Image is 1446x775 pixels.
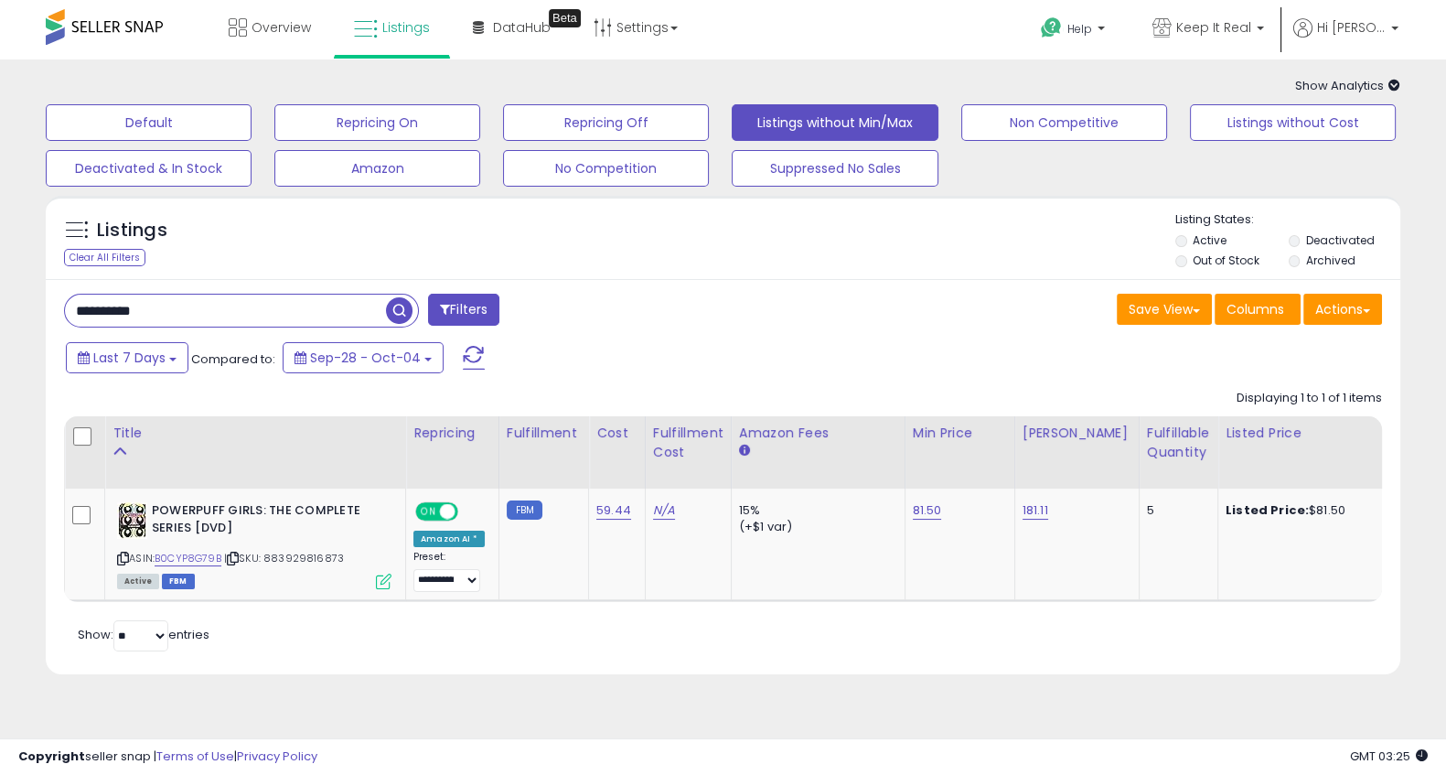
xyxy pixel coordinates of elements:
[739,424,897,443] div: Amazon Fees
[961,104,1167,141] button: Non Competitive
[252,18,311,37] span: Overview
[18,748,85,765] strong: Copyright
[1226,300,1284,318] span: Columns
[739,519,891,535] div: (+$1 var)
[46,104,252,141] button: Default
[1193,253,1259,268] label: Out of Stock
[283,342,444,373] button: Sep-28 - Oct-04
[1117,294,1212,325] button: Save View
[653,424,723,462] div: Fulfillment Cost
[64,249,145,266] div: Clear All Filters
[1147,424,1210,462] div: Fulfillable Quantity
[428,294,499,326] button: Filters
[78,626,209,643] span: Show: entries
[274,150,480,187] button: Amazon
[310,349,421,367] span: Sep-28 - Oct-04
[1067,21,1092,37] span: Help
[1350,748,1428,765] span: 2025-10-12 03:25 GMT
[1226,502,1377,519] div: $81.50
[162,574,195,589] span: FBM
[913,424,1007,443] div: Min Price
[1303,294,1382,325] button: Actions
[1175,211,1400,229] p: Listing States:
[1040,16,1063,39] i: Get Help
[455,504,485,520] span: OFF
[382,18,430,37] span: Listings
[1026,3,1123,59] a: Help
[1226,424,1384,443] div: Listed Price
[1305,253,1355,268] label: Archived
[93,349,166,367] span: Last 7 Days
[507,424,581,443] div: Fulfillment
[413,551,485,591] div: Preset:
[274,104,480,141] button: Repricing On
[1193,232,1226,248] label: Active
[732,104,937,141] button: Listings without Min/Max
[596,501,631,520] a: 59.44
[156,748,234,765] a: Terms of Use
[549,9,581,27] div: Tooltip anchor
[1305,232,1374,248] label: Deactivated
[117,502,391,587] div: ASIN:
[18,748,317,766] div: seller snap | |
[66,342,188,373] button: Last 7 Days
[117,502,147,539] img: 51Z1IZe91sL._SL40_.jpg
[152,502,374,541] b: POWERPUFF GIRLS: THE COMPLETE SERIES [DVD]
[507,501,542,520] small: FBM
[739,502,891,519] div: 15%
[1023,501,1048,520] a: 181.11
[224,551,344,565] span: | SKU: 883929816873
[1293,18,1398,59] a: Hi [PERSON_NAME]
[1317,18,1386,37] span: Hi [PERSON_NAME]
[1237,390,1382,407] div: Displaying 1 to 1 of 1 items
[653,501,675,520] a: N/A
[503,104,709,141] button: Repricing Off
[1023,424,1131,443] div: [PERSON_NAME]
[1215,294,1301,325] button: Columns
[112,424,398,443] div: Title
[155,551,221,566] a: B0CYP8G79B
[503,150,709,187] button: No Competition
[417,504,440,520] span: ON
[739,443,750,459] small: Amazon Fees.
[1176,18,1251,37] span: Keep It Real
[1147,502,1204,519] div: 5
[596,424,637,443] div: Cost
[732,150,937,187] button: Suppressed No Sales
[1226,501,1309,519] b: Listed Price:
[1190,104,1396,141] button: Listings without Cost
[913,501,942,520] a: 81.50
[191,350,275,368] span: Compared to:
[413,531,485,547] div: Amazon AI *
[493,18,551,37] span: DataHub
[97,218,167,243] h5: Listings
[413,424,491,443] div: Repricing
[117,574,159,589] span: All listings currently available for purchase on Amazon
[46,150,252,187] button: Deactivated & In Stock
[237,748,317,765] a: Privacy Policy
[1295,77,1400,94] span: Show Analytics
